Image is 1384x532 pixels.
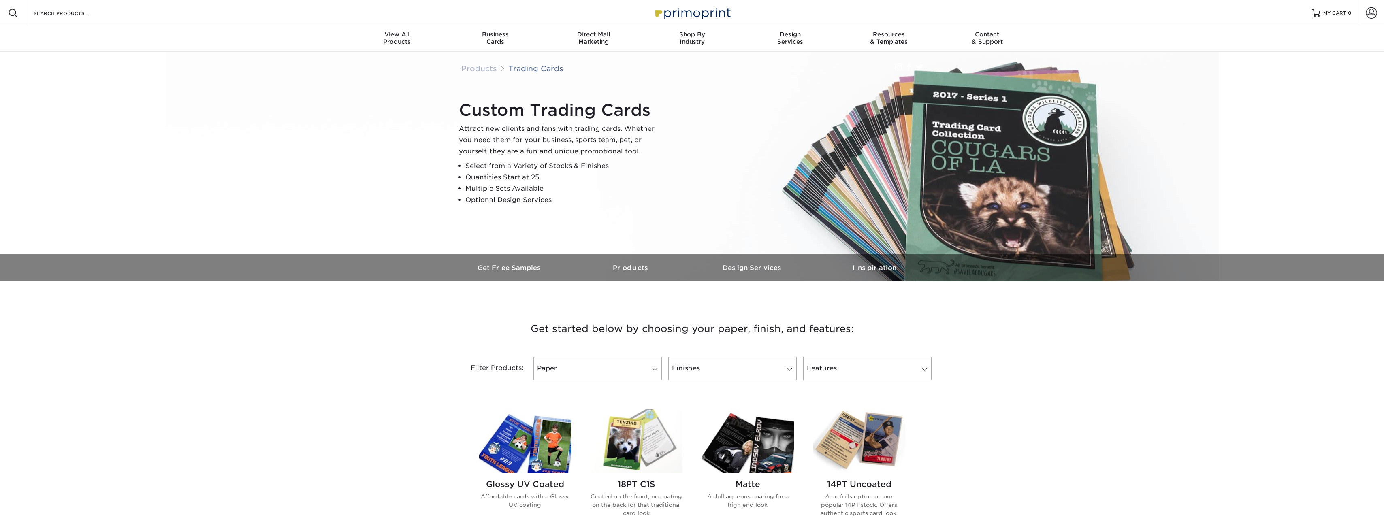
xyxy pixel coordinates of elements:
[741,26,840,52] a: DesignServices
[938,31,1036,38] span: Contact
[459,100,661,120] h1: Custom Trading Cards
[571,264,692,272] h3: Products
[348,31,446,38] span: View All
[571,254,692,281] a: Products
[591,479,682,489] h2: 18PT C1S
[465,194,661,206] li: Optional Design Services
[455,311,929,347] h3: Get started below by choosing your paper, finish, and features:
[465,160,661,172] li: Select from a Variety of Stocks & Finishes
[1348,10,1352,16] span: 0
[643,31,741,38] span: Shop By
[1323,10,1346,17] span: MY CART
[544,31,643,38] span: Direct Mail
[814,254,935,281] a: Inspiration
[741,31,840,38] span: Design
[741,31,840,45] div: Services
[479,492,571,509] p: Affordable cards with a Glossy UV coating
[465,172,661,183] li: Quantities Start at 25
[533,357,662,380] a: Paper
[702,492,794,509] p: A dull aqueous coating for a high end look
[643,26,741,52] a: Shop ByIndustry
[813,479,905,489] h2: 14PT Uncoated
[813,409,905,473] img: 14PT Uncoated Trading Cards
[702,409,794,473] img: Matte Trading Cards
[33,8,112,18] input: SEARCH PRODUCTS.....
[814,264,935,272] h3: Inspiration
[803,357,932,380] a: Features
[591,409,682,473] img: 18PT C1S Trading Cards
[938,26,1036,52] a: Contact& Support
[702,409,794,530] a: Matte Trading Cards Matte A dull aqueous coating for a high end look
[840,31,938,45] div: & Templates
[446,26,544,52] a: BusinessCards
[840,31,938,38] span: Resources
[465,183,661,194] li: Multiple Sets Available
[446,31,544,45] div: Cards
[544,31,643,45] div: Marketing
[702,479,794,489] h2: Matte
[544,26,643,52] a: Direct MailMarketing
[643,31,741,45] div: Industry
[459,123,661,157] p: Attract new clients and fans with trading cards. Whether you need them for your business, sports ...
[692,254,814,281] a: Design Services
[508,64,563,73] a: Trading Cards
[479,479,571,489] h2: Glossy UV Coated
[591,409,682,530] a: 18PT C1S Trading Cards 18PT C1S Coated on the front, no coating on the back for that traditional ...
[479,409,571,473] img: Glossy UV Coated Trading Cards
[652,4,733,21] img: Primoprint
[479,409,571,530] a: Glossy UV Coated Trading Cards Glossy UV Coated Affordable cards with a Glossy UV coating
[813,409,905,530] a: 14PT Uncoated Trading Cards 14PT Uncoated A no frills option on our popular 14PT stock. Offers au...
[449,357,530,380] div: Filter Products:
[461,64,497,73] a: Products
[348,26,446,52] a: View AllProducts
[840,26,938,52] a: Resources& Templates
[449,264,571,272] h3: Get Free Samples
[813,492,905,517] p: A no frills option on our popular 14PT stock. Offers authentic sports card look.
[591,492,682,517] p: Coated on the front, no coating on the back for that traditional card look
[938,31,1036,45] div: & Support
[449,254,571,281] a: Get Free Samples
[348,31,446,45] div: Products
[692,264,814,272] h3: Design Services
[446,31,544,38] span: Business
[668,357,797,380] a: Finishes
